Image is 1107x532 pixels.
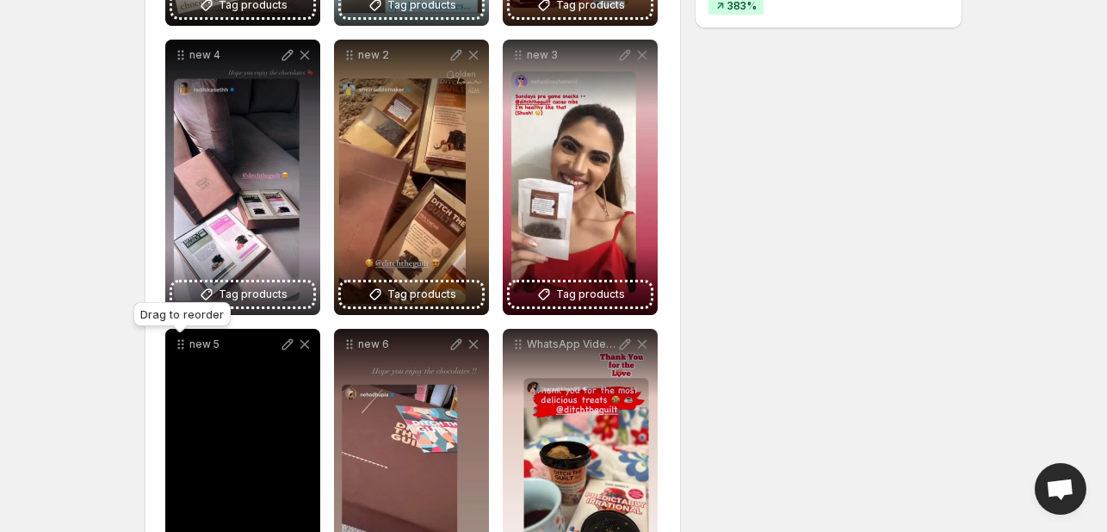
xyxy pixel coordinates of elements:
div: new 3Tag products [503,40,658,315]
span: Tag products [387,286,456,303]
div: new 4Tag products [165,40,320,315]
p: WhatsApp Video [DATE] at 24646 PM [527,337,616,351]
p: new 2 [358,48,448,62]
p: new 5 [189,337,279,351]
div: Open chat [1035,463,1086,515]
div: new 2Tag products [334,40,489,315]
span: Tag products [556,286,625,303]
p: new 3 [527,48,616,62]
p: new 4 [189,48,279,62]
button: Tag products [341,282,482,306]
p: new 6 [358,337,448,351]
button: Tag products [510,282,651,306]
button: Tag products [172,282,313,306]
span: Tag products [219,286,288,303]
